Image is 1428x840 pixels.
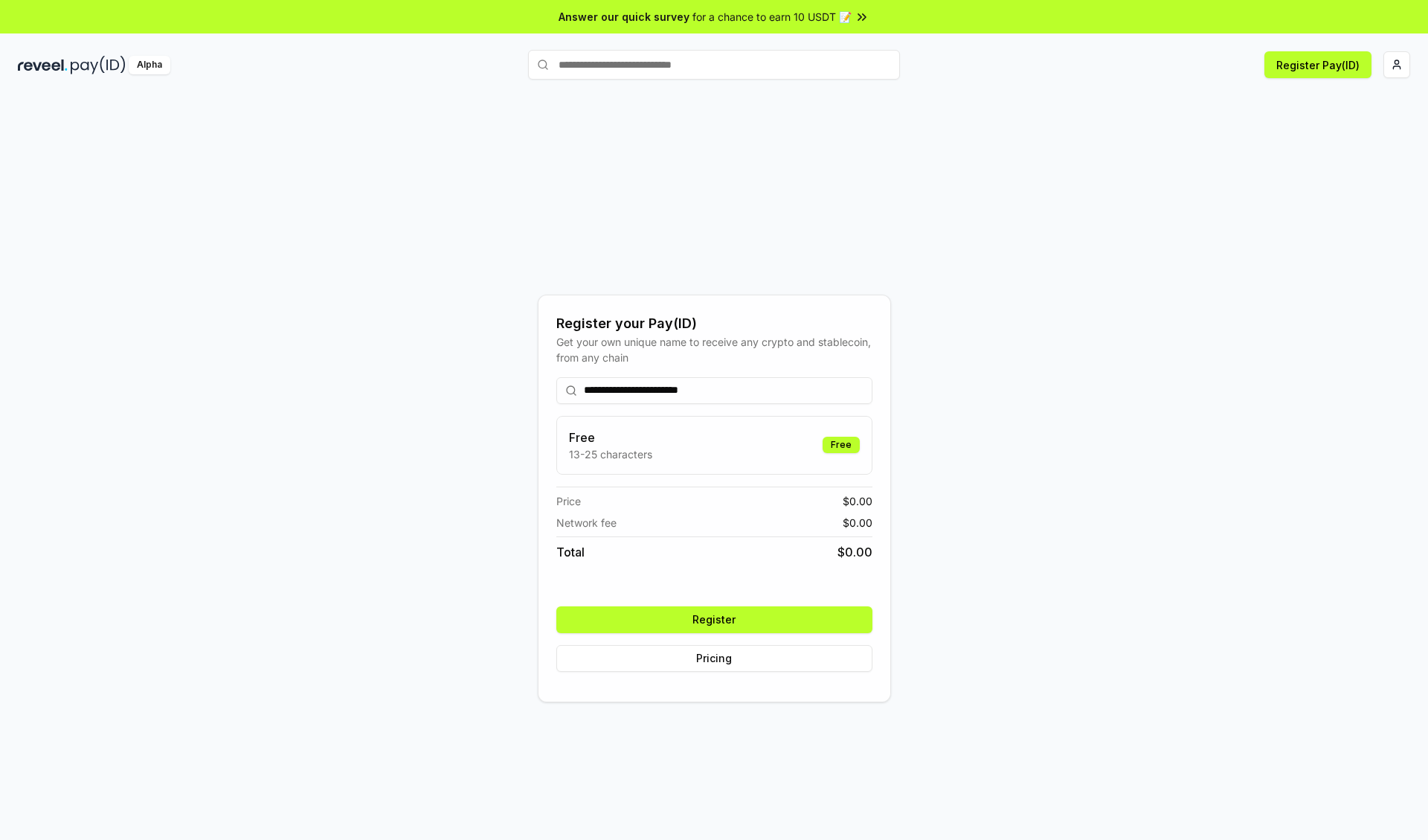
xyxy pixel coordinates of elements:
[569,429,652,446] h3: Free
[692,9,852,25] span: for a chance to earn 10 USDT 📝
[823,437,860,453] div: Free
[556,606,872,633] button: Register
[18,56,68,74] img: reveel_dark
[556,493,581,509] span: Price
[837,543,872,561] span: $ 0.00
[71,56,126,74] img: pay_id
[129,56,170,74] div: Alpha
[556,313,872,334] div: Register your Pay(ID)
[556,515,617,530] span: Network fee
[1264,51,1371,78] button: Register Pay(ID)
[556,334,872,365] div: Get your own unique name to receive any crypto and stablecoin, from any chain
[569,446,652,462] p: 13-25 characters
[556,645,872,672] button: Pricing
[559,9,689,25] span: Answer our quick survey
[843,515,872,530] span: $ 0.00
[556,543,585,561] span: Total
[843,493,872,509] span: $ 0.00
